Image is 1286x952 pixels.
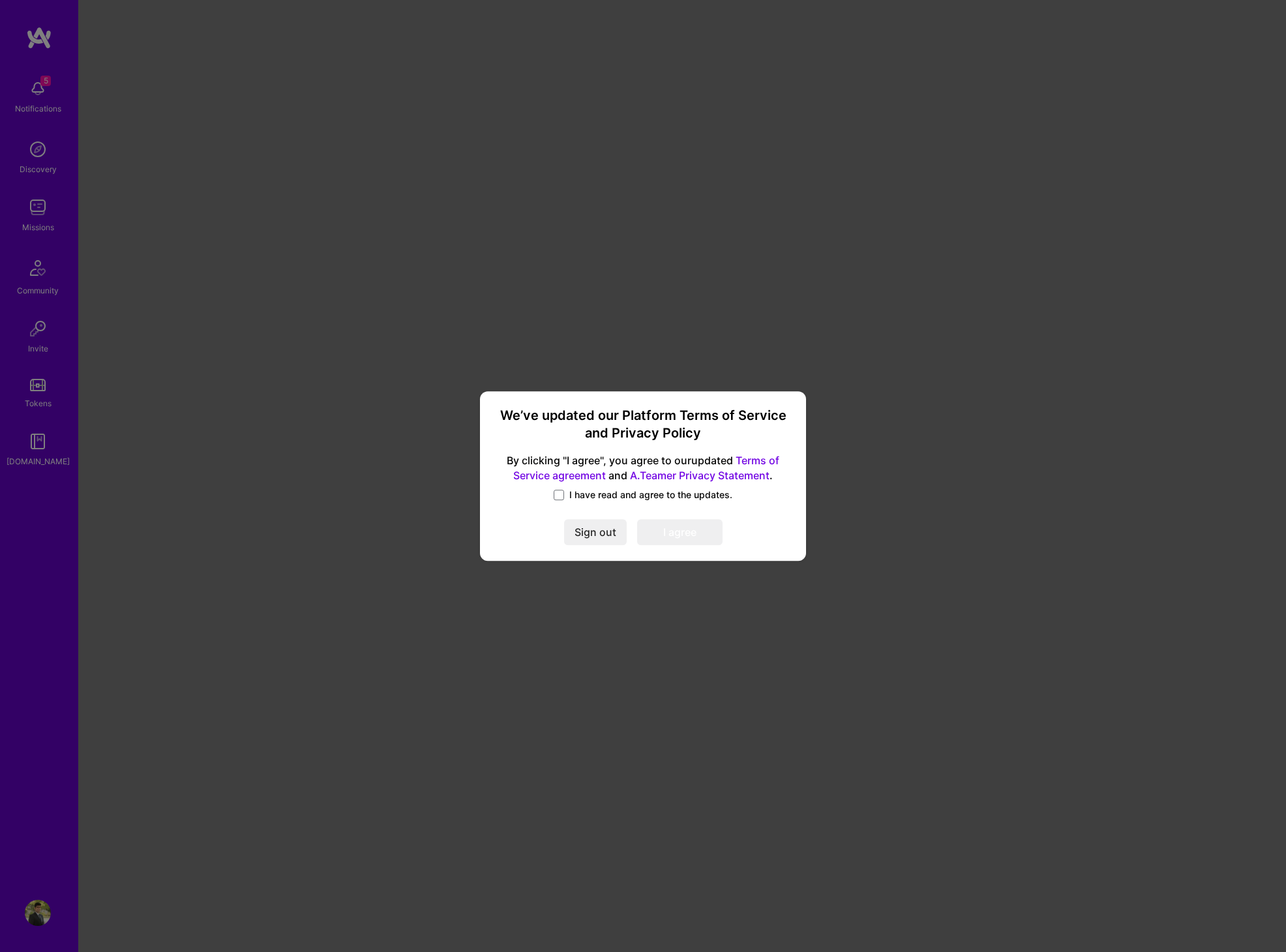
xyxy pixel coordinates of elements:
h3: We’ve updated our Platform Terms of Service and Privacy Policy [496,407,790,443]
button: I agree [637,519,723,545]
a: Terms of Service agreement [513,454,779,482]
span: By clicking "I agree", you agree to our updated and . [496,453,790,483]
button: Sign out [564,519,627,545]
span: I have read and agree to the updates. [569,488,732,501]
a: A.Teamer Privacy Statement [630,469,770,482]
